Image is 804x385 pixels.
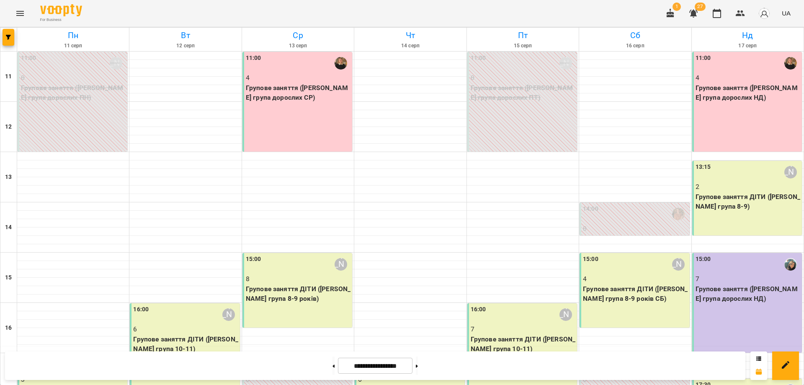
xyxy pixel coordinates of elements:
[246,73,350,83] p: 4
[222,308,235,321] div: Іра Дудка
[696,163,711,172] label: 13:15
[40,4,82,16] img: Voopty Logo
[695,3,706,11] span: 27
[40,17,82,23] span: For Business
[5,122,12,132] h6: 12
[246,83,350,103] p: Групове заняття ([PERSON_NAME] група дорослих СР)
[471,73,575,83] p: 0
[471,54,486,63] label: 11:00
[5,323,12,333] h6: 16
[580,42,690,50] h6: 16 серп
[693,29,802,42] h6: Нд
[471,305,486,314] label: 16:00
[5,72,12,81] h6: 11
[696,274,800,284] p: 7
[583,255,598,264] label: 15:00
[696,83,800,103] p: Групове заняття ([PERSON_NAME] група дорослих НД)
[335,258,347,271] div: Поліна Кулик
[133,334,238,354] p: Групове заняття ДІТИ ([PERSON_NAME] група 10-11)
[356,29,465,42] h6: Чт
[583,224,688,234] p: 0
[21,54,36,63] label: 11:00
[583,274,688,284] p: 4
[18,29,128,42] h6: Пн
[10,3,30,23] button: Menu
[468,29,577,42] h6: Пт
[784,166,797,178] div: Іра Дудка
[471,324,575,334] p: 7
[246,255,261,264] label: 15:00
[559,57,572,70] div: Віолетта
[696,255,711,264] label: 15:00
[672,208,685,220] img: Зуєва Віта
[243,29,353,42] h6: Ср
[243,42,353,50] h6: 13 серп
[5,273,12,282] h6: 15
[784,57,797,70] img: Катеренчук Оксана
[5,223,12,232] h6: 14
[471,334,575,354] p: Групове заняття ДІТИ ([PERSON_NAME] група 10-11)
[758,8,770,19] img: avatar_s.png
[335,57,347,70] img: Катеренчук Оксана
[583,234,688,253] p: Індивідуальне для дитини ([PERSON_NAME] )
[356,42,465,50] h6: 14 серп
[696,284,800,304] p: Групове заняття ([PERSON_NAME] група дорослих НД)
[696,73,800,83] p: 4
[580,29,690,42] h6: Сб
[693,42,802,50] h6: 17 серп
[246,284,350,304] p: Групове заняття ДІТИ ([PERSON_NAME] група 8-9 років)
[131,42,240,50] h6: 12 серп
[131,29,240,42] h6: Вт
[696,182,800,192] p: 2
[246,54,261,63] label: 11:00
[133,305,149,314] label: 16:00
[696,192,800,212] p: Групове заняття ДІТИ ([PERSON_NAME] група 8-9)
[583,284,688,304] p: Групове заняття ДІТИ ([PERSON_NAME] група 8-9 років СБ)
[21,73,126,83] p: 0
[696,54,711,63] label: 11:00
[21,83,126,103] p: Групове заняття ([PERSON_NAME] група дорослих ПН)
[471,83,575,103] p: Групове заняття ([PERSON_NAME] група дорослих ПТ)
[246,274,350,284] p: 8
[5,173,12,182] h6: 13
[784,258,797,271] img: Гумінська Оля
[559,308,572,321] div: Іра Дудка
[110,57,122,70] div: Віолетта
[133,324,238,334] p: 6
[672,258,685,271] div: Іра Дудка
[18,42,128,50] h6: 11 серп
[583,204,598,214] label: 14:00
[778,5,794,21] button: UA
[782,9,791,18] span: UA
[468,42,577,50] h6: 15 серп
[673,3,681,11] span: 1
